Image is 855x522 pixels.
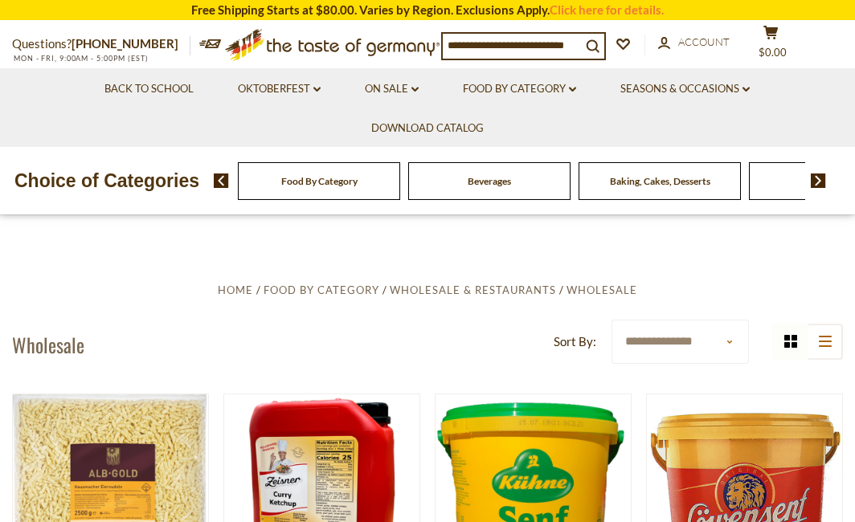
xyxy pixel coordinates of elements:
[678,35,730,48] span: Account
[12,54,149,63] span: MON - FRI, 9:00AM - 5:00PM (EST)
[747,25,795,65] button: $0.00
[238,80,321,98] a: Oktoberfest
[218,283,253,296] a: Home
[264,283,379,296] a: Food By Category
[811,173,826,188] img: next arrow
[214,173,229,188] img: previous arrow
[468,175,511,187] a: Beverages
[550,2,664,17] a: Click here for details.
[610,175,710,187] a: Baking, Cakes, Desserts
[554,332,596,352] label: Sort By:
[12,34,190,55] p: Questions?
[567,283,637,296] a: Wholesale
[371,120,484,137] a: Download Catalog
[281,175,358,187] a: Food By Category
[620,80,750,98] a: Seasons & Occasions
[365,80,419,98] a: On Sale
[104,80,194,98] a: Back to School
[759,46,787,59] span: $0.00
[72,36,178,51] a: [PHONE_NUMBER]
[658,34,730,51] a: Account
[12,332,84,357] h1: Wholesale
[463,80,576,98] a: Food By Category
[390,283,556,296] a: Wholesale & Restaurants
